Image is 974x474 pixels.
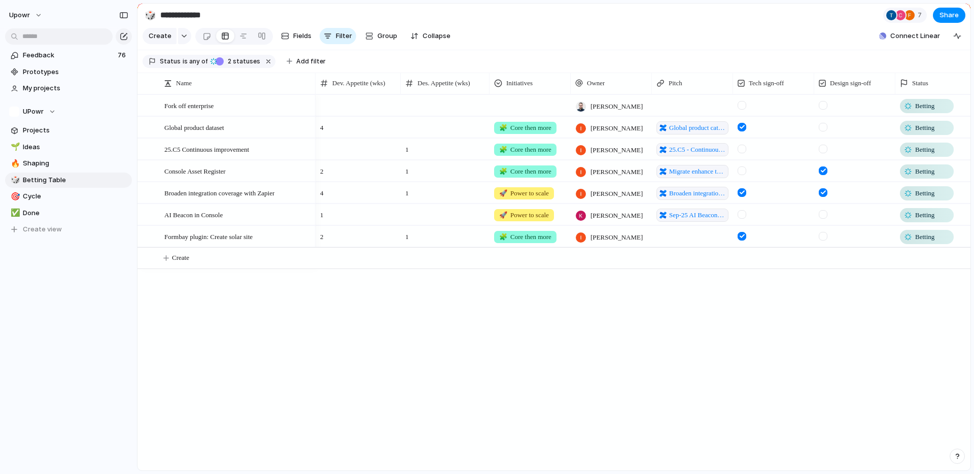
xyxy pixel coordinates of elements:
span: Done [23,208,128,218]
span: Status [912,78,928,88]
span: Design sign-off [830,78,871,88]
a: Broaden integration coverage with Zapier [656,187,728,200]
span: 76 [118,50,128,60]
span: 1 [401,226,489,242]
span: Console Asset Register [164,165,226,177]
span: UPowr [23,107,44,117]
span: Dev. Appetite (wks) [332,78,385,88]
div: ✅ [11,207,18,219]
span: 4 [316,183,400,198]
span: 🚀 [499,211,507,219]
span: Core then more [499,123,551,133]
button: Collapse [406,28,455,44]
span: Status [160,57,181,66]
span: Initiatives [506,78,533,88]
button: Connect Linear [875,28,944,44]
span: 1 [316,205,400,220]
span: Core then more [499,145,551,155]
a: Projects [5,123,132,138]
span: 🚀 [499,189,507,197]
span: Ideas [23,142,128,152]
span: [PERSON_NAME] [590,145,643,155]
button: 🎲 [142,7,158,23]
span: 1 [401,183,489,198]
button: 🎲 [9,175,19,185]
span: Collapse [423,31,450,41]
button: 2 statuses [208,56,262,67]
span: [PERSON_NAME] [590,101,643,112]
span: Create [172,253,189,263]
span: Core then more [499,166,551,177]
span: [PERSON_NAME] [590,123,643,133]
a: Prototypes [5,64,132,80]
span: Power to scale [499,210,549,220]
button: Create view [5,222,132,237]
span: upowr [9,10,30,20]
span: Betting [915,145,934,155]
div: 🎯 [11,191,18,202]
button: upowr [5,7,48,23]
span: Betting Table [23,175,128,185]
span: Connect Linear [890,31,940,41]
button: ✅ [9,208,19,218]
button: Share [933,8,965,23]
span: Share [940,10,959,20]
a: 🌱Ideas [5,140,132,155]
span: 🧩 [499,233,507,241]
span: Projects [23,125,128,136]
div: 🎲 [145,8,156,22]
span: Betting [915,101,934,111]
span: 2 [316,161,400,177]
span: Group [377,31,397,41]
span: is [183,57,188,66]
button: UPowr [5,104,132,119]
button: Add filter [281,54,332,69]
span: My projects [23,83,128,93]
span: Fields [293,31,311,41]
a: 25.C5 - Continuous improvement pitch items [656,143,728,156]
span: Betting [915,210,934,220]
span: Fork off enterprise [164,99,214,111]
span: Cycle [23,191,128,201]
span: Betting [915,123,934,133]
span: 1 [401,139,489,155]
a: ✅Done [5,206,132,221]
span: Core then more [499,232,551,242]
a: Sep-25 AI Beacon inside Console to improve Customer Self-Service Feedback pitch [656,209,728,222]
span: 7 [918,10,925,20]
button: Create [143,28,177,44]
div: 🌱 [11,141,18,153]
div: 🔥 [11,158,18,170]
span: 2 [316,226,400,242]
button: Filter [320,28,356,44]
a: 🔥Shaping [5,156,132,171]
span: Broaden integration coverage with Zapier [669,188,725,198]
span: Shaping [23,158,128,168]
span: Prototypes [23,67,128,77]
span: AI Beacon in Console [164,209,223,220]
span: statuses [225,57,260,66]
a: Feedback76 [5,48,132,63]
span: any of [188,57,207,66]
span: [PERSON_NAME] [590,189,643,199]
a: Global product catalogue dataset [656,121,728,134]
span: Betting [915,188,934,198]
span: [PERSON_NAME] [590,167,643,177]
span: Power to scale [499,188,549,198]
a: 🎯Cycle [5,189,132,204]
span: 🧩 [499,146,507,153]
span: 4 [316,117,400,133]
span: 2 [225,57,233,65]
a: 🎲Betting Table [5,173,132,188]
button: 🎯 [9,191,19,201]
span: Add filter [296,57,326,66]
span: Create [149,31,171,41]
span: [PERSON_NAME] [590,232,643,243]
span: 25.C5 Continuous improvement [164,143,249,155]
div: 🎲 [11,174,18,186]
